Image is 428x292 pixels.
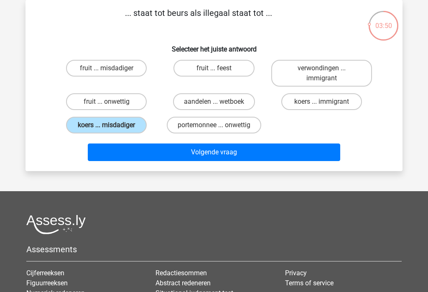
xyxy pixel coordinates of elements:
[26,269,64,277] a: Cijferreeksen
[155,279,211,287] a: Abstract redeneren
[66,60,147,77] label: fruit ... misdadiger
[285,279,334,287] a: Terms of service
[26,244,402,254] h5: Assessments
[88,143,341,161] button: Volgende vraag
[39,7,358,32] p: ... staat tot beurs als illegaal staat tot ...
[368,10,399,31] div: 03:50
[285,269,307,277] a: Privacy
[271,60,372,87] label: verwondingen ... immigrant
[155,269,207,277] a: Redactiesommen
[26,279,68,287] a: Figuurreeksen
[26,215,86,234] img: Assessly logo
[66,93,147,110] label: fruit ... onwettig
[173,93,255,110] label: aandelen ... wetboek
[173,60,254,77] label: fruit ... feest
[281,93,362,110] label: koers ... immigrant
[39,38,389,53] h6: Selecteer het juiste antwoord
[167,117,261,133] label: portemonnee ... onwettig
[66,117,147,133] label: koers ... misdadiger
